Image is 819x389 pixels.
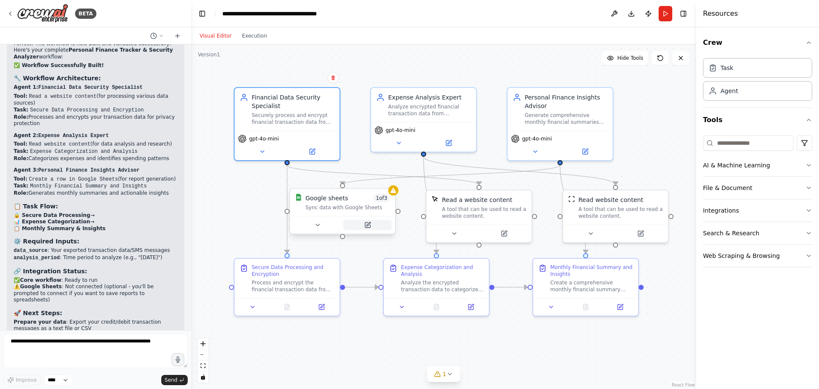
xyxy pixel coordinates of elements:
strong: 🔒 Secure Data Processing [14,212,90,218]
button: Search & Research [703,222,812,244]
li: (for data analysis and research) [14,141,177,148]
strong: Agent 2: [14,132,109,138]
div: Generate comprehensive monthly financial summaries and actionable insights based on categorized e... [525,112,607,126]
strong: ✅ Workflow Successfully Built! [14,62,104,68]
span: gpt-4o-mini [386,127,415,134]
button: Hide right sidebar [677,8,689,20]
a: React Flow attribution [672,383,695,387]
button: No output available [568,302,604,312]
div: ScrapeElementFromWebsiteToolRead a website contentA tool that can be used to read a website content. [426,190,532,243]
g: Edge from 16a2a315-c472-46ff-a766-3a992e9a81e2 to 7dd11b95-57d0-43bb-b7f9-bd12d6d57f3d [345,283,378,292]
button: Open in side panel [307,302,336,312]
button: Open in side panel [605,302,635,312]
button: No output available [418,302,455,312]
strong: Agent 3: [14,167,139,173]
li: ⚠️ : Not connected (optional - you'll be prompted to connect if you want to save reports to sprea... [14,284,177,304]
div: Financial Data Security Specialist [252,93,334,110]
button: Web Scraping & Browsing [703,245,812,267]
g: Edge from 2a098e11-cd8f-4c1f-ab4a-84038dd18e0b to 077bea68-5614-49eb-a466-16a785ba4900 [338,165,564,185]
strong: Tool: [14,176,27,182]
button: Delete node [328,72,339,83]
li: ✅ : Ready to run [14,277,177,284]
div: Monthly Financial Summary and Insights [550,264,633,278]
strong: 🔧 Workflow Architecture: [14,75,101,82]
button: Open in side panel [343,220,392,230]
div: Personal Finance Insights AdvisorGenerate comprehensive monthly financial summaries and actionabl... [507,87,613,161]
div: Analyze the encrypted transaction data to categorize expenses into meaningful categories such as ... [401,279,484,293]
strong: Role: [14,190,29,196]
li: : Time period to analyze (e.g., "[DATE]") [14,254,177,262]
li: → [14,212,177,219]
div: Expense Analysis ExpertAnalyze encrypted financial transaction data from {data_source} to extract... [370,87,477,152]
img: Google Sheets [295,194,302,201]
code: Financial Data Security Specialist [38,85,143,91]
button: Tools [703,108,812,132]
div: Process and encrypt the financial transaction data from {data_source} to ensure privacy and secur... [252,279,334,293]
li: Processes and encrypts your transaction data for privacy protection [14,114,177,127]
g: Edge from 912fd618-c108-4e0a-a09c-514e474d14ac to 809152a8-765c-452f-8ebd-b322d78b3a4c [283,165,483,185]
g: Edge from 60b46c5b-8ac9-4f8f-b064-98d13cb20726 to 9561539b-e027-4a38-8e01-d13cdd579499 [419,157,620,185]
p: Perfect! The workflow is now built and validated successfully! Here's your complete workflow: [14,41,177,61]
code: Create a row in Google Sheets [29,176,118,182]
button: Open in side panel [424,138,473,148]
button: zoom in [197,338,209,349]
div: Agent [720,87,738,95]
div: Sync data with Google Sheets [305,204,390,211]
li: (for report generation) [14,176,177,183]
strong: Personal Finance Tracker & Security Analyzer [14,47,173,60]
div: Secure Data Processing and EncryptionProcess and encrypt the financial transaction data from {dat... [234,258,340,316]
div: Expense Categorization and AnalysisAnalyze the encrypted transaction data to categorize expenses ... [383,258,490,316]
strong: Agent 1: [14,84,142,90]
span: gpt-4o-mini [249,135,279,142]
button: toggle interactivity [197,371,209,383]
img: ScrapeWebsiteTool [568,196,575,202]
strong: Prepare your data [14,319,66,325]
img: ScrapeElementFromWebsiteTool [432,196,439,202]
div: Secure Data Processing and Encryption [252,264,334,278]
button: File & Document [703,177,812,199]
li: Generates monthly summaries and actionable insights [14,190,177,197]
button: Visual Editor [195,31,237,41]
code: analysis_period [14,255,60,261]
span: Send [165,377,177,383]
strong: 🚀 Next Steps: [14,310,62,316]
div: Financial Data Security SpecialistSecurely process and encrypt financial transaction data from {d... [234,87,340,161]
div: Crew [703,55,812,108]
button: Improve [3,374,41,386]
div: Create a comprehensive monthly financial summary based on the categorized expense analysis. Gener... [550,279,633,293]
div: Version 1 [198,51,220,58]
div: Expense Categorization and Analysis [401,264,484,278]
button: Hide Tools [602,51,648,65]
strong: Tool: [14,141,27,147]
button: Integrations [703,199,812,222]
code: Expense Analysis Expert [38,133,109,139]
span: Number of enabled actions [373,194,390,202]
code: Expense Categorization and Analysis [30,149,138,155]
li: → [14,219,177,225]
span: 1 [443,370,447,378]
span: Hide Tools [617,55,643,61]
div: Monthly Financial Summary and InsightsCreate a comprehensive monthly financial summary based on t... [532,258,639,316]
strong: ⚙️ Required Inputs: [14,238,79,245]
code: Read website content [29,141,90,147]
button: No output available [269,302,305,312]
g: Edge from 7dd11b95-57d0-43bb-b7f9-bd12d6d57f3d to 24028f80-99cb-4feb-893c-d6c9fb12299e [494,283,528,292]
img: Logo [17,4,68,23]
button: fit view [197,360,209,371]
g: Edge from 60b46c5b-8ac9-4f8f-b064-98d13cb20726 to 7dd11b95-57d0-43bb-b7f9-bd12d6d57f3d [419,157,441,253]
button: Open in side panel [288,146,336,157]
strong: 🔗 Integration Status: [14,268,87,275]
div: Expense Analysis Expert [388,93,471,102]
li: : Export your credit/debit transaction messages as a text file or CSV [14,319,177,332]
code: Monthly Financial Summary and Insights [30,183,147,189]
div: Google sheets [305,194,348,202]
h4: Resources [703,9,738,19]
div: A tool that can be used to read a website content. [578,206,663,219]
strong: Task: [14,148,29,154]
button: Execution [237,31,272,41]
div: React Flow controls [197,338,209,383]
div: Personal Finance Insights Advisor [525,93,607,110]
strong: Google Sheets [20,284,62,290]
strong: Task: [14,183,29,189]
li: : Your exported transaction data/SMS messages [14,247,177,254]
